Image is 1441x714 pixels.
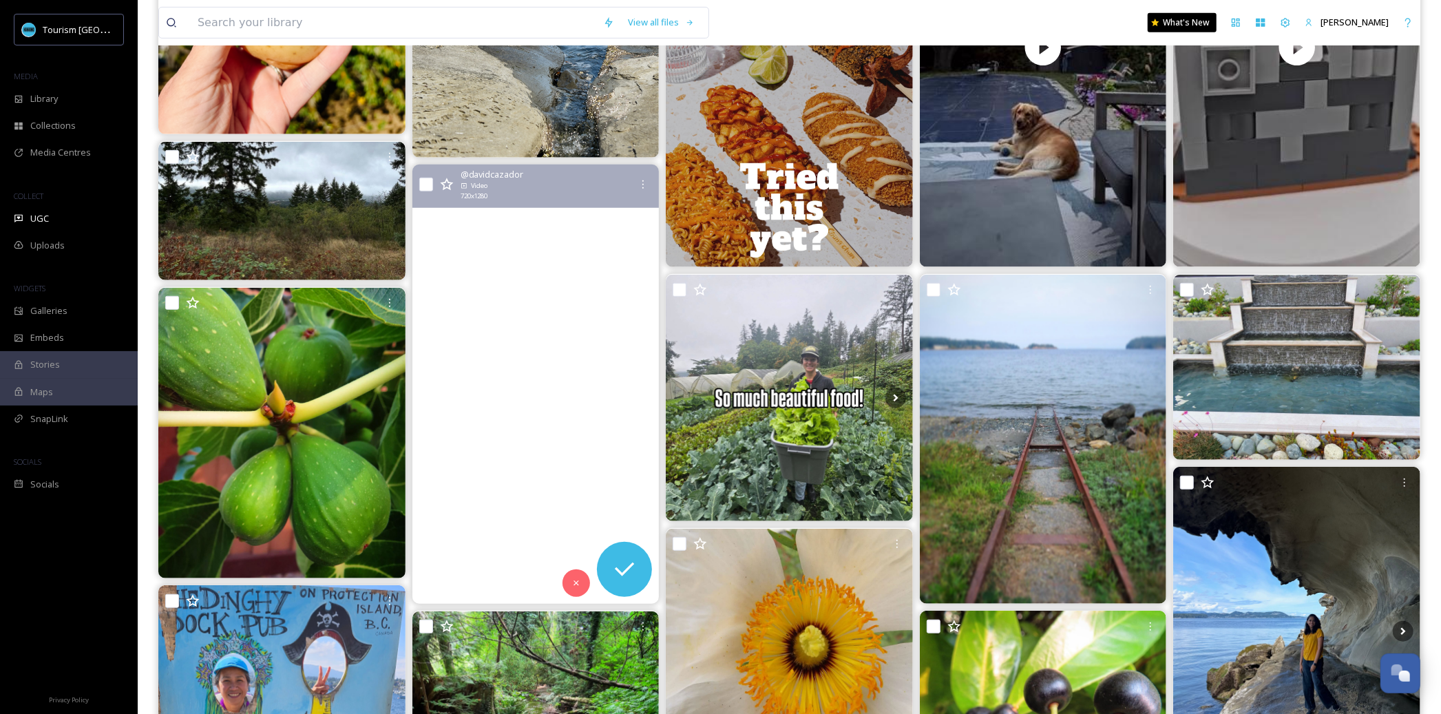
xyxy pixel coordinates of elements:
span: Uploads [30,239,65,252]
span: Maps [30,386,53,399]
span: @ davidcazador [461,168,524,181]
span: Video [471,181,488,191]
span: Galleries [30,304,67,317]
input: Search your library [191,8,596,38]
img: tourism_nanaimo_logo.jpeg [22,23,36,36]
button: Open Chat [1380,653,1420,693]
img: Fountain Steps. #fountain #architecture #gardenfeatures #findingbeauty #neighbourhoodwalk #nanaimo [1173,275,1420,460]
a: View all files [621,9,702,36]
span: WIDGETS [14,283,45,293]
a: [PERSON_NAME] [1298,9,1396,36]
span: MEDIA [14,71,38,81]
span: Embeds [30,331,64,344]
span: Library [30,92,58,105]
video: Cuando vas a pescar y aparece un “amigo” para robar tus salmones #blackbear #bear #nanaimo #salmo... [412,165,659,604]
span: Stories [30,358,60,371]
span: Tourism [GEOGRAPHIC_DATA] [43,23,166,36]
span: SnapLink [30,412,68,426]
span: 720 x 1280 [461,191,488,201]
span: [PERSON_NAME] [1321,16,1389,28]
span: Collections [30,119,76,132]
span: COLLECT [14,191,43,201]
span: Media Centres [30,146,91,159]
img: #nanaimo [158,142,406,281]
img: Backyard Harvest. #harvest #harvestseason #figs #backyardharvest #backyardfruit #neighbourhoodwal... [158,288,406,578]
span: Socials [30,478,59,491]
a: Privacy Policy [49,691,89,707]
img: Whether coated with ramen chips, potato, or just the classic rice hotdog — there’s a bite for eve... [666,21,913,268]
img: Farmstand is absolutely packed. Lettuce, tomatoes, beets, ginger, hakurei, purple daikon, spinach... [666,275,913,522]
img: Into the Bay. #rail #tracks #intotheocean #departurebaynanaimo #neighbourhoodwalk #explorenanaimo [920,275,1167,604]
span: UGC [30,212,49,225]
span: Privacy Policy [49,695,89,704]
a: What's New [1148,13,1217,32]
span: SOCIALS [14,456,41,467]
